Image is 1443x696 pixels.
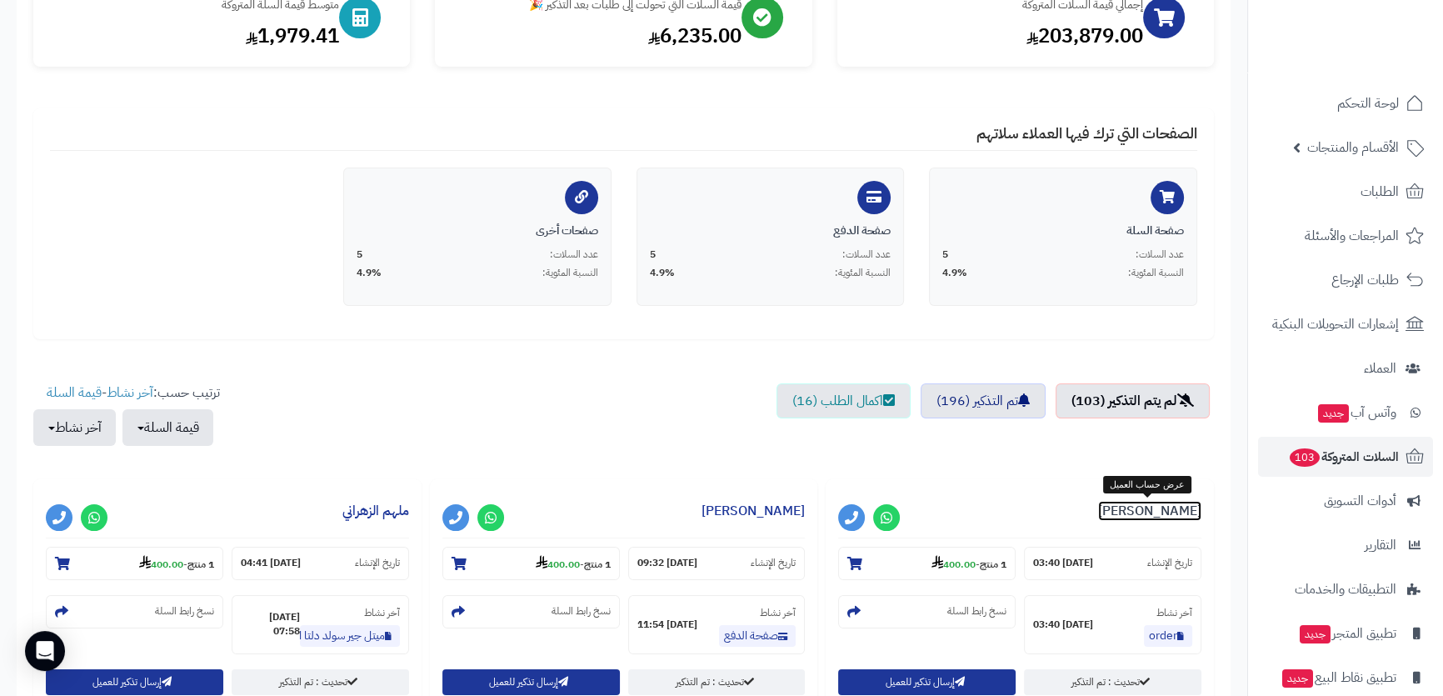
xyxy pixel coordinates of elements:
[139,555,214,572] small: -
[650,223,891,239] div: صفحة الدفع
[33,383,220,446] ul: ترتيب حسب: -
[838,595,1016,628] section: نسخ رابط السلة
[46,547,223,580] section: 1 منتج-400.00
[1305,224,1399,248] span: المراجعات والأسئلة
[155,604,214,618] small: نسخ رابط السلة
[1288,445,1399,468] span: السلات المتروكة
[241,610,300,638] strong: [DATE] 07:58
[1033,556,1093,570] strong: [DATE] 03:40
[552,604,611,618] small: نسخ رابط السلة
[1144,625,1192,647] a: order
[931,555,1006,572] small: -
[536,557,580,572] strong: 400.00
[107,383,153,403] a: آخر نشاط
[835,266,891,280] span: النسبة المئوية:
[1258,348,1433,388] a: العملاء
[1056,383,1210,418] a: لم يتم التذكير (103)
[232,669,409,695] a: تحديث : تم التذكير
[1258,569,1433,609] a: التطبيقات والخدمات
[650,248,656,262] span: 5
[760,605,796,620] small: آخر نشاط
[1258,481,1433,521] a: أدوات التسويق
[628,669,806,695] a: تحديث : تم التذكير
[921,383,1046,418] a: تم التذكير (196)
[1272,313,1399,336] span: إشعارات التحويلات البنكية
[1307,136,1399,159] span: الأقسام والمنتجات
[241,556,301,570] strong: [DATE] 04:41
[942,248,948,262] span: 5
[542,266,598,280] span: النسبة المئوية:
[452,22,741,50] div: 6,235.00
[1258,83,1433,123] a: لوحة التحكم
[442,595,620,628] section: نسخ رابط السلة
[838,547,1016,580] section: 1 منتج-400.00
[584,557,611,572] strong: 1 منتج
[942,223,1184,239] div: صفحة السلة
[650,266,675,280] span: 4.9%
[1258,437,1433,477] a: السلات المتروكة103
[442,669,620,695] button: إرسال تذكير للعميل
[47,383,102,403] a: قيمة السلة
[1128,266,1184,280] span: النسبة المئوية:
[342,501,409,521] a: ملهم الزهراني
[122,409,213,446] button: قيمة السلة
[1258,304,1433,344] a: إشعارات التحويلات البنكية
[1156,605,1192,620] small: آخر نشاط
[1098,501,1201,521] a: [PERSON_NAME]
[1258,172,1433,212] a: الطلبات
[50,22,339,50] div: 1,979.41
[1282,669,1313,688] span: جديد
[947,604,1006,618] small: نسخ رابط السلة
[300,625,400,647] a: ميتل جير سولد دلتا اصدار الفاخر ps5
[1364,357,1396,380] span: العملاء
[1024,669,1201,695] a: تحديث : تم التذكير
[550,248,598,262] span: عدد السلات:
[1258,613,1433,653] a: تطبيق المتجرجديد
[1337,92,1399,115] span: لوحة التحكم
[357,248,362,262] span: 5
[1136,248,1184,262] span: عدد السلات:
[364,605,400,620] small: آخر نشاط
[50,125,1197,151] h4: الصفحات التي ترك فيها العملاء سلاتهم
[1281,666,1396,689] span: تطبيق نقاط البيع
[1258,525,1433,565] a: التقارير
[357,223,598,239] div: صفحات أخرى
[1361,180,1399,203] span: الطلبات
[46,595,223,628] section: نسخ رابط السلة
[719,625,796,647] a: صفحة الدفع
[854,22,1143,50] div: 203,879.00
[637,618,697,632] strong: [DATE] 11:54
[1330,42,1427,77] img: logo-2.png
[139,557,183,572] strong: 400.00
[1147,556,1192,570] small: تاريخ الإنشاء
[838,669,1016,695] button: إرسال تذكير للعميل
[980,557,1006,572] strong: 1 منتج
[1365,533,1396,557] span: التقارير
[1103,476,1191,494] div: عرض حساب العميل
[751,556,796,570] small: تاريخ الإنشاء
[1290,448,1320,467] span: 103
[442,547,620,580] section: 1 منتج-400.00
[1258,216,1433,256] a: المراجعات والأسئلة
[1324,489,1396,513] span: أدوات التسويق
[1033,618,1093,632] strong: [DATE] 03:40
[25,631,65,671] div: Open Intercom Messenger
[842,248,891,262] span: عدد السلات:
[46,669,223,695] button: إرسال تذكير للعميل
[1331,268,1399,292] span: طلبات الإرجاع
[702,501,805,521] a: [PERSON_NAME]
[1300,625,1331,643] span: جديد
[355,556,400,570] small: تاريخ الإنشاء
[637,556,697,570] strong: [DATE] 09:32
[33,409,116,446] button: آخر نشاط
[1316,401,1396,424] span: وآتس آب
[931,557,976,572] strong: 400.00
[187,557,214,572] strong: 1 منتج
[942,266,967,280] span: 4.9%
[1298,622,1396,645] span: تطبيق المتجر
[357,266,382,280] span: 4.9%
[536,555,611,572] small: -
[776,383,911,418] a: اكمال الطلب (16)
[1258,260,1433,300] a: طلبات الإرجاع
[1318,404,1349,423] span: جديد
